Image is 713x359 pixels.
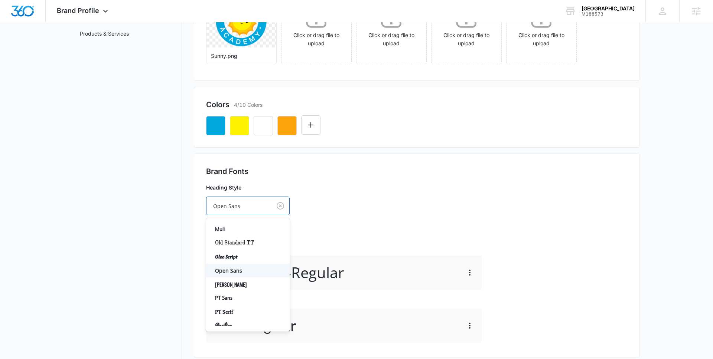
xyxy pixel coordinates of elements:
p: 4/10 Colors [234,101,263,109]
h2: Brand Fonts [206,166,627,177]
button: Clear [274,200,286,212]
p: Subheading Style [206,243,482,250]
p: Old Standard TT [215,239,279,247]
p: Sunny.png [211,52,272,60]
div: account name [582,6,635,11]
p: Pacifico [215,322,279,329]
button: Edit Color [301,115,320,135]
p: Heading Style [206,184,290,191]
p: PT Serif [215,308,279,316]
p: Oleo Script [215,253,279,261]
div: Click or drag file to upload [507,11,576,47]
p: Paragraph Style [206,296,482,303]
a: Products & Services [80,30,129,37]
h2: Colors [206,99,229,110]
div: account id [582,11,635,17]
p: PT Sans [215,294,279,302]
p: [PERSON_NAME] [215,280,279,288]
div: Click or drag file to upload [281,11,351,47]
span: Brand Profile [57,7,99,14]
p: Open Sans [215,267,279,274]
div: Click or drag file to upload [432,11,501,47]
p: Muli [215,225,279,233]
div: Click or drag file to upload [356,11,426,47]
